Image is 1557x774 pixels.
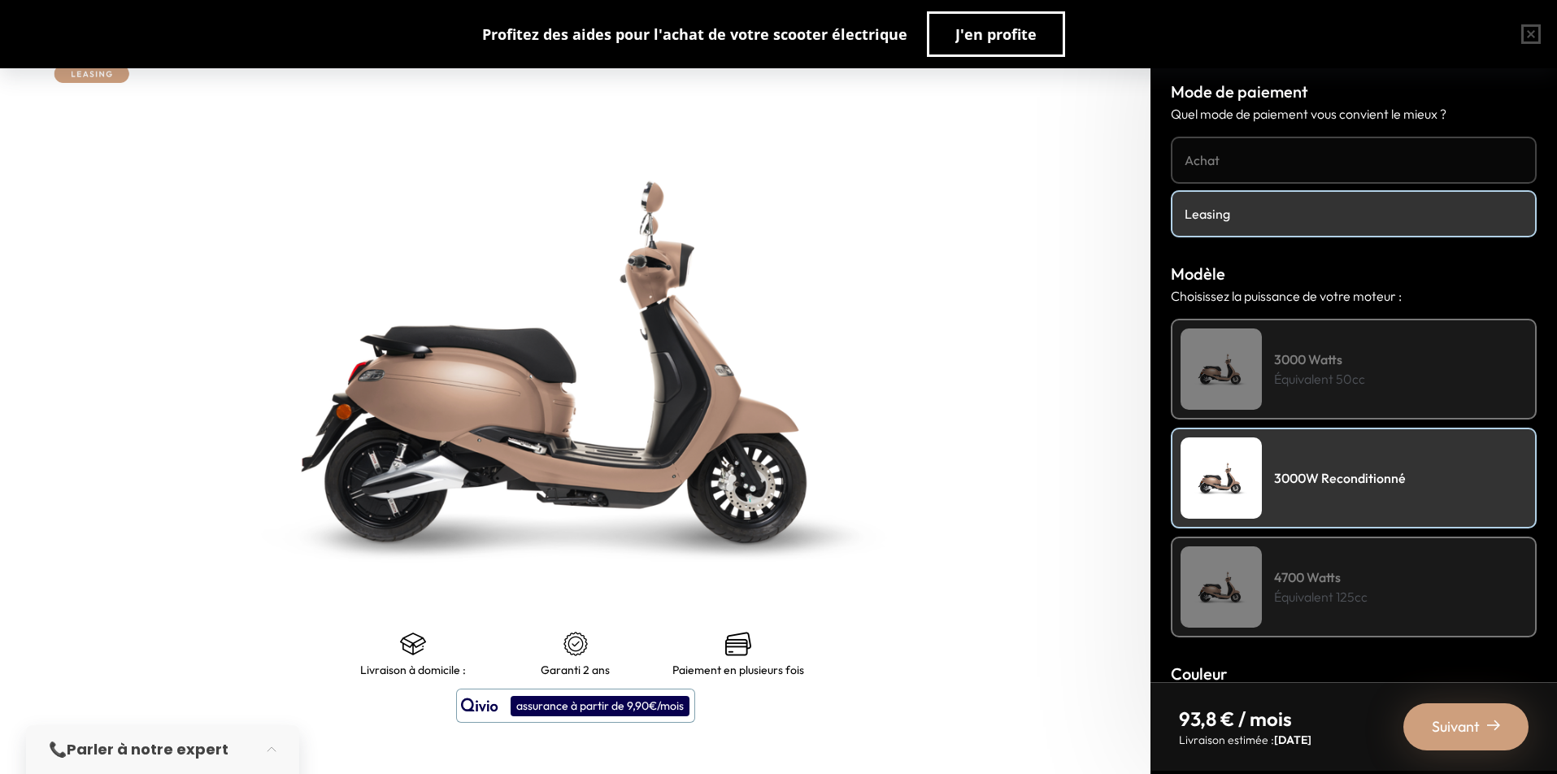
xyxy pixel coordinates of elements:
h4: 4700 Watts [1274,567,1368,587]
h3: Couleur [1171,662,1537,686]
p: Livraison à domicile : [360,663,466,676]
img: Scooter Leasing [1181,437,1262,519]
p: Quel mode de paiement vous convient le mieux ? [1171,104,1537,124]
img: right-arrow-2.png [1487,719,1500,732]
h3: Mode de paiement [1171,80,1537,104]
p: 93,8 € / mois [1179,706,1311,732]
p: Livraison estimée : [1179,732,1311,748]
img: shipping.png [400,631,426,657]
p: Garanti 2 ans [541,663,610,676]
h4: 3000W Reconditionné [1274,468,1406,488]
h4: Achat [1185,150,1523,170]
p: Équivalent 50cc [1274,369,1365,389]
p: Équivalent 125cc [1274,587,1368,607]
img: Scooter Leasing [1181,546,1262,628]
button: assurance à partir de 9,90€/mois [456,689,695,723]
p: Choisissez la puissance de votre moteur : [1171,286,1537,306]
a: Achat [1171,137,1537,184]
h4: Leasing [1185,204,1523,224]
img: credit-cards.png [725,631,751,657]
h4: 3000 Watts [1274,350,1365,369]
img: logo qivio [461,696,498,715]
img: certificat-de-garantie.png [563,631,589,657]
div: assurance à partir de 9,90€/mois [511,696,689,716]
h3: Modèle [1171,262,1537,286]
img: Scooter Leasing [1181,328,1262,410]
p: Paiement en plusieurs fois [672,663,804,676]
span: Suivant [1432,715,1480,738]
span: [DATE] [1274,733,1311,747]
